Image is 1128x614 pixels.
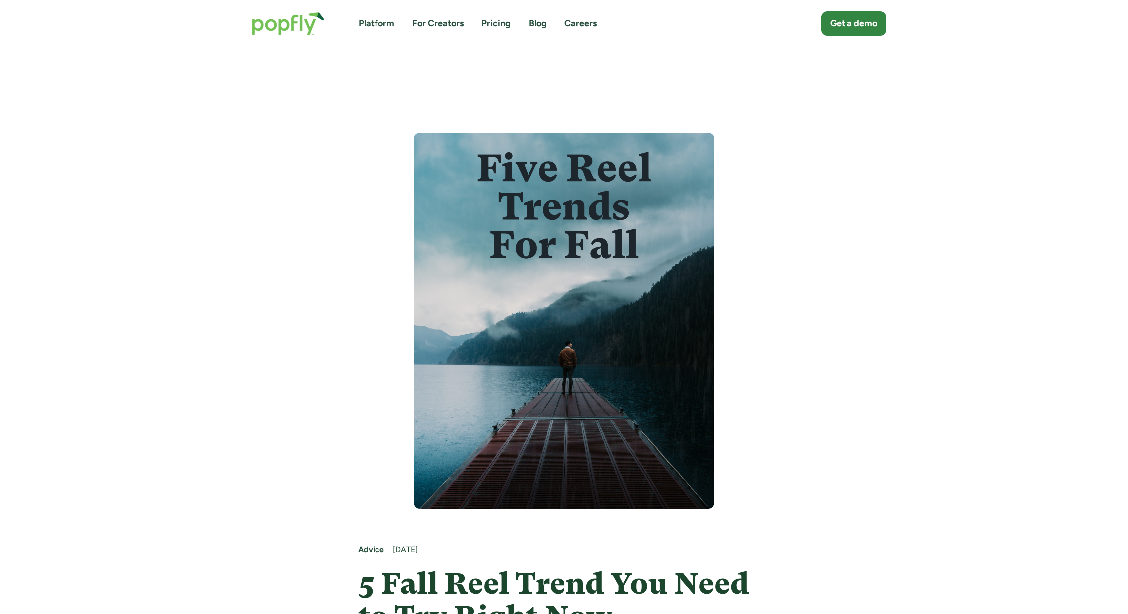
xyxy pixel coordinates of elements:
a: Pricing [481,17,511,30]
strong: Advice [358,545,384,554]
div: [DATE] [393,544,770,555]
div: Get a demo [830,17,877,30]
a: Blog [529,17,547,30]
a: Platform [359,17,394,30]
a: Get a demo [821,11,886,36]
a: Careers [564,17,597,30]
a: Advice [358,544,384,555]
a: For Creators [412,17,464,30]
a: home [242,2,335,45]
